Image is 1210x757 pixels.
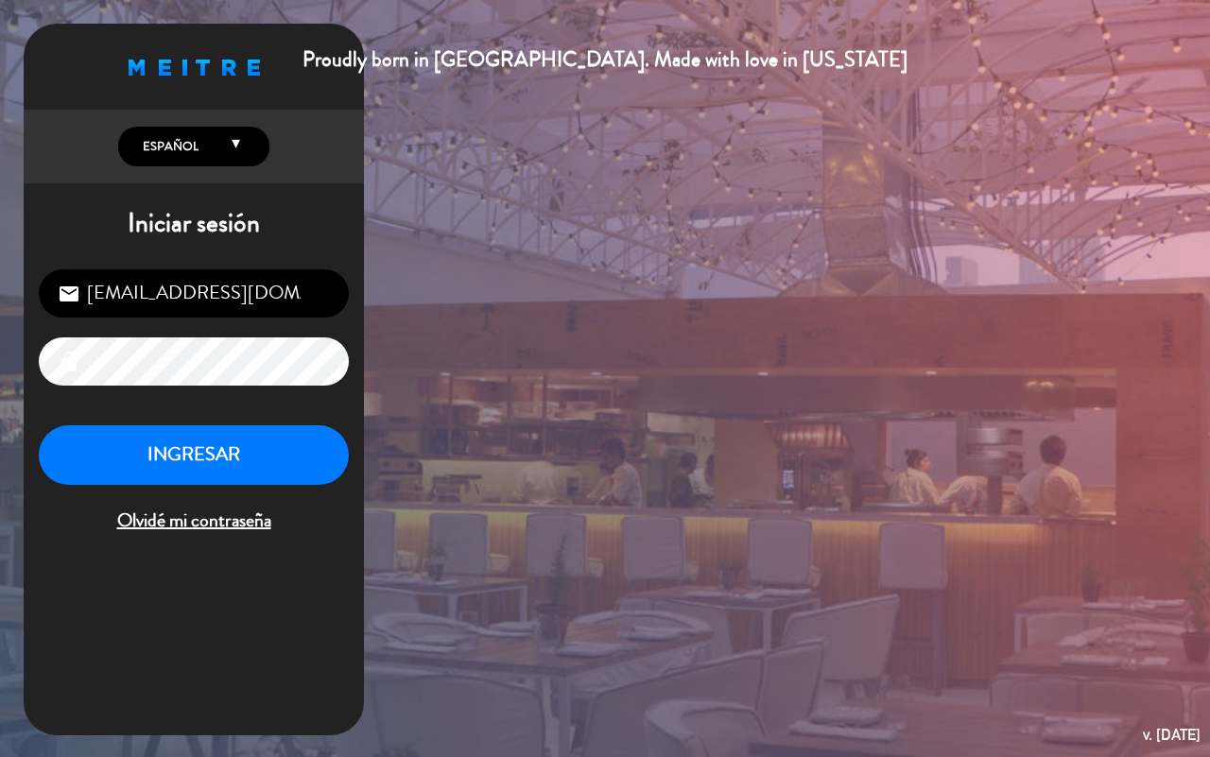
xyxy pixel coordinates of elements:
div: v. [DATE] [1143,722,1201,748]
button: INGRESAR [39,425,349,485]
h1: Iniciar sesión [24,208,364,240]
i: email [58,283,80,305]
input: Correo Electrónico [39,269,349,318]
i: lock [58,351,80,373]
span: Olvidé mi contraseña [39,506,349,537]
span: Español [138,137,199,156]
